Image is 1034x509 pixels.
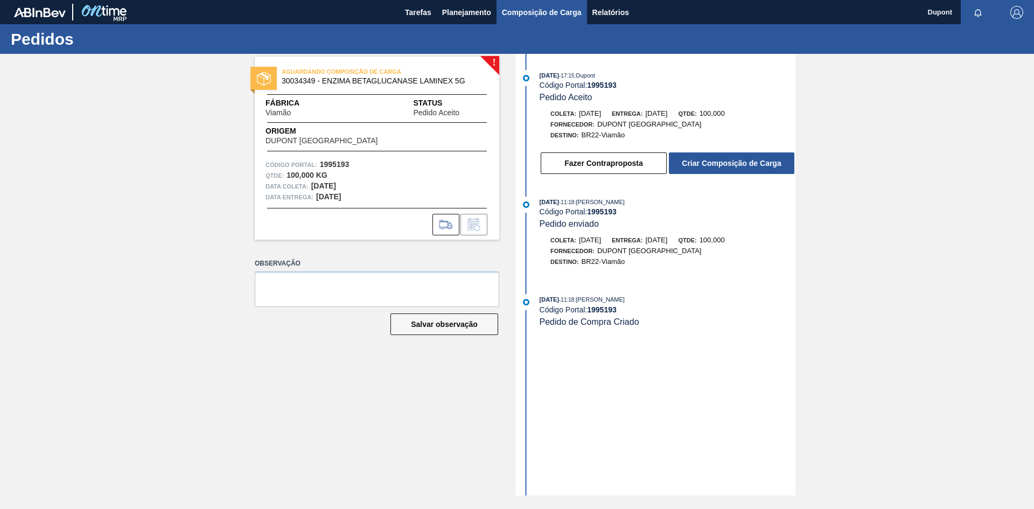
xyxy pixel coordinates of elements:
span: Composição de Carga [502,6,582,19]
span: Status [413,97,488,109]
img: TNhmsLtSVTkK8tSr43FrP2fwEKptu5GPRR3wAAAABJRU5ErkJggg== [14,8,66,17]
span: [DATE] [579,109,601,117]
strong: 100,000 KG [287,171,327,179]
span: Pedido Aceito [413,109,459,117]
span: [DATE] [540,296,559,303]
span: Data coleta: [266,181,309,192]
span: 100,000 [700,109,725,117]
strong: 1995193 [587,81,617,89]
span: Código Portal: [266,159,317,170]
span: DUPONT [GEOGRAPHIC_DATA] [266,137,378,145]
button: Salvar observação [390,313,498,335]
span: Qtde: [678,110,696,117]
img: status [257,72,271,86]
span: Fornecedor: [550,248,595,254]
span: Entrega: [612,237,642,243]
span: [DATE] [540,199,559,205]
span: [DATE] [540,72,559,79]
div: Código Portal: [540,305,795,314]
div: Código Portal: [540,81,795,89]
span: 100,000 [700,236,725,244]
span: Coleta: [550,237,576,243]
img: atual [523,75,529,81]
span: - 17:15 [559,73,574,79]
h1: Pedidos [11,33,202,45]
span: Planejamento [442,6,491,19]
span: Origem [266,125,408,137]
img: atual [523,299,529,305]
span: BR22-Viamão [582,131,625,139]
span: DUPONT [GEOGRAPHIC_DATA] [597,247,702,255]
img: atual [523,201,529,208]
button: Criar Composição de Carga [669,152,794,174]
span: [DATE] [645,109,667,117]
span: DUPONT [GEOGRAPHIC_DATA] [597,120,702,128]
span: Data entrega: [266,192,313,203]
span: - 11:18 [559,297,574,303]
div: Informar alteração no pedido [460,214,487,235]
span: Pedido Aceito [540,93,592,102]
span: Viamão [266,109,291,117]
span: AGUARDANDO COMPOSIÇÃO DE CARGA [282,66,432,77]
span: : [PERSON_NAME] [574,296,625,303]
span: Fábrica [266,97,325,109]
span: : Dupont [574,72,595,79]
button: Fazer Contraproposta [541,152,667,174]
span: Destino: [550,132,579,138]
span: Fornecedor: [550,121,595,128]
div: Código Portal: [540,207,795,216]
span: 30034349 - ENZIMA BETAGLUCANASE LAMINEX 5G [282,77,477,85]
span: - 11:18 [559,199,574,205]
span: : [PERSON_NAME] [574,199,625,205]
span: [DATE] [579,236,601,244]
strong: 1995193 [320,160,350,169]
span: Pedido de Compra Criado [540,317,639,326]
strong: 1995193 [587,305,617,314]
img: Logout [1010,6,1023,19]
span: Tarefas [405,6,431,19]
span: Relatórios [592,6,629,19]
span: Destino: [550,259,579,265]
label: Observação [255,256,499,271]
span: Qtde : [266,170,284,181]
button: Notificações [961,5,995,20]
strong: [DATE] [316,192,341,201]
span: [DATE] [645,236,667,244]
strong: [DATE] [311,182,336,190]
strong: 1995193 [587,207,617,216]
span: Qtde: [678,237,696,243]
span: BR22-Viamão [582,257,625,266]
span: Pedido enviado [540,219,599,228]
span: Coleta: [550,110,576,117]
span: Entrega: [612,110,642,117]
div: Ir para Composição de Carga [432,214,459,235]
